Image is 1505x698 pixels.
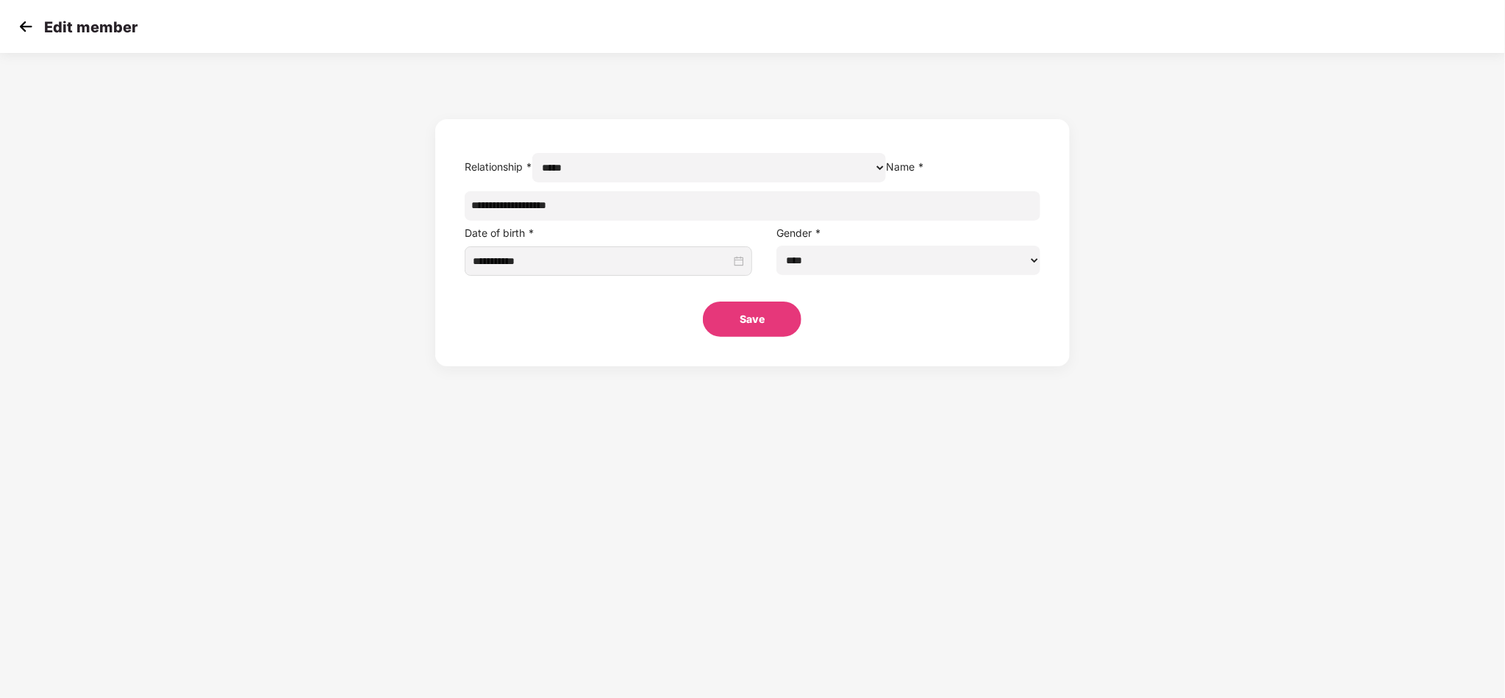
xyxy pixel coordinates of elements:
[44,18,137,36] p: Edit member
[465,160,532,173] label: Relationship *
[776,227,821,239] label: Gender *
[703,302,801,337] button: Save
[886,160,924,173] label: Name *
[15,15,37,38] img: svg+xml;base64,PHN2ZyB4bWxucz0iaHR0cDovL3d3dy53My5vcmcvMjAwMC9zdmciIHdpZHRoPSIzMCIgaGVpZ2h0PSIzMC...
[465,227,535,239] label: Date of birth *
